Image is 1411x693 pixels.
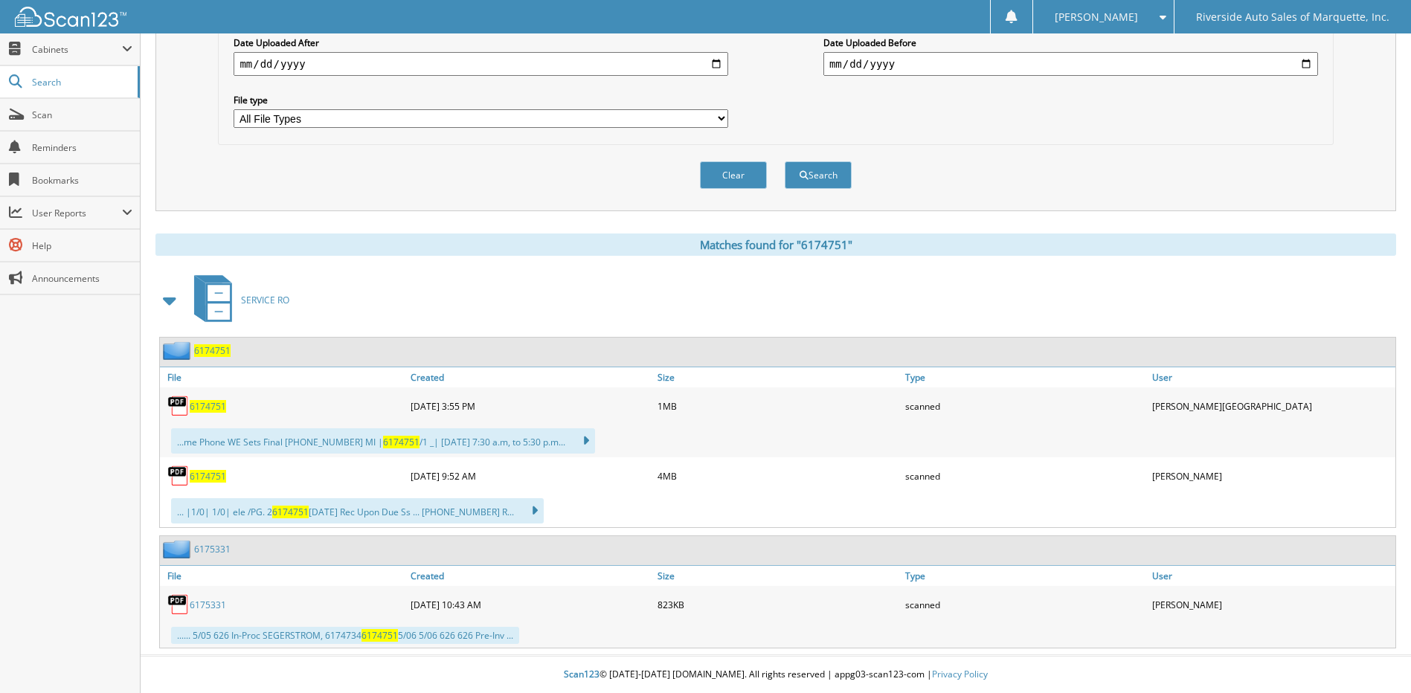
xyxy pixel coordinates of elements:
img: PDF.png [167,465,190,487]
a: 6174751 [190,470,226,483]
a: Created [407,566,654,586]
div: Matches found for "6174751" [155,233,1396,256]
div: [DATE] 3:55 PM [407,391,654,421]
span: 6174751 [272,506,309,518]
label: Date Uploaded Before [823,36,1318,49]
a: 6174751 [190,400,226,413]
label: Date Uploaded After [234,36,728,49]
div: scanned [901,391,1148,421]
a: 6174751 [194,344,231,357]
div: 1MB [654,391,901,421]
span: SERVICE RO [241,294,289,306]
a: Privacy Policy [932,668,988,680]
button: Search [785,161,852,189]
div: © [DATE]-[DATE] [DOMAIN_NAME]. All rights reserved | appg03-scan123-com | [141,657,1411,693]
input: start [234,52,728,76]
span: Search [32,76,130,88]
span: [PERSON_NAME] [1055,13,1138,22]
span: User Reports [32,207,122,219]
span: Reminders [32,141,132,154]
span: Scan123 [564,668,600,680]
span: Riverside Auto Sales of Marquette, Inc. [1196,13,1389,22]
div: [DATE] 9:52 AM [407,461,654,491]
div: 823KB [654,590,901,619]
a: Size [654,367,901,387]
iframe: Chat Widget [1337,622,1411,693]
a: Created [407,367,654,387]
img: folder2.png [163,341,194,360]
span: 6174751 [361,629,398,642]
input: end [823,52,1318,76]
a: User [1148,566,1395,586]
label: File type [234,94,728,106]
a: Size [654,566,901,586]
div: 4MB [654,461,901,491]
div: ... |1/0| 1/0| ele /PG. 2 [DATE] Rec Upon Due Ss ... [PHONE_NUMBER] R... [171,498,544,523]
div: [PERSON_NAME] [1148,461,1395,491]
img: PDF.png [167,395,190,417]
div: [PERSON_NAME][GEOGRAPHIC_DATA] [1148,391,1395,421]
a: Type [901,566,1148,586]
a: File [160,367,407,387]
span: Bookmarks [32,174,132,187]
img: PDF.png [167,593,190,616]
div: scanned [901,461,1148,491]
span: Scan [32,109,132,121]
img: scan123-logo-white.svg [15,7,126,27]
button: Clear [700,161,767,189]
div: scanned [901,590,1148,619]
div: [DATE] 10:43 AM [407,590,654,619]
span: 6174751 [383,436,420,448]
a: SERVICE RO [185,271,289,329]
a: 6175331 [190,599,226,611]
a: File [160,566,407,586]
span: Cabinets [32,43,122,56]
div: ...... 5/05 626 In-Proc SEGERSTROM, 6174734 5/06 5/06 626 626 Pre-Inv ... [171,627,519,644]
a: Type [901,367,1148,387]
a: User [1148,367,1395,387]
a: 6175331 [194,543,231,555]
span: Announcements [32,272,132,285]
img: folder2.png [163,540,194,558]
span: Help [32,239,132,252]
div: ...me Phone WE Sets Final [PHONE_NUMBER] MI | /1 _| [DATE] 7:30 a.m, to 5:30 p.m... [171,428,595,454]
div: [PERSON_NAME] [1148,590,1395,619]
